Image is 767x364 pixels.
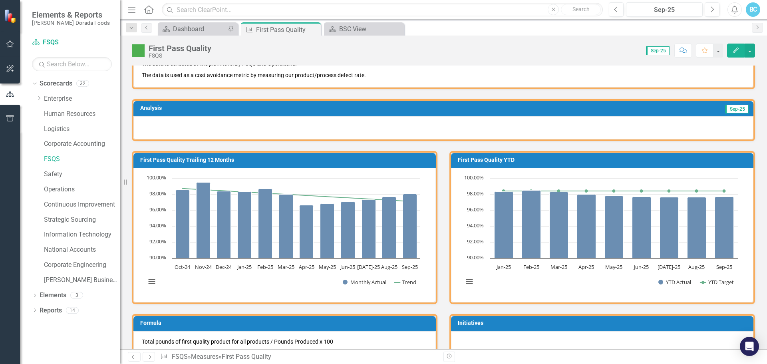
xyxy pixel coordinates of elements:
path: May-25, 97.78582826. YTD Actual. [605,196,624,259]
path: Aug-25, 98.4. YTD Target. [695,189,698,193]
div: BC [746,2,760,17]
text: Jan-25 [496,263,511,271]
text: 92.00% [149,238,166,245]
svg: Interactive chart [142,174,424,294]
text: Nov-24 [195,263,212,271]
h3: Initiatives [458,320,749,326]
p: The data is used as a cost avoidance metric by measuring our product/process defect rate. [142,70,745,79]
text: Apr-25 [299,263,314,271]
text: [DATE]-25 [658,263,680,271]
button: View chart menu, Chart [464,276,475,287]
div: First Pass Quality [256,25,319,35]
text: Aug-25 [381,263,397,271]
a: FSQS [44,155,120,164]
path: Apr-25, 96.64147157. Monthly Actual. [300,205,314,259]
a: Strategic Sourcing [44,215,120,225]
h3: Formula [140,320,432,326]
a: Reports [40,306,62,315]
path: Mar-25, 97.96124459. Monthly Actual. [279,195,293,259]
text: Sep-25 [716,263,732,271]
path: Jun-25, 97.65177728. YTD Actual. [632,197,651,259]
img: Above Target [132,44,145,57]
h3: First Pass Quality YTD [458,157,749,163]
span: Search [572,6,590,12]
div: » » [160,352,437,362]
text: 94.00% [467,222,484,229]
path: Jan-25, 98.31680688. Monthly Actual. [238,192,252,259]
path: Jun-25, 97.09424529. Monthly Actual. [341,202,355,259]
div: FSQS [149,53,211,59]
text: Jun-25 [340,263,355,271]
div: Chart. Highcharts interactive chart. [142,174,427,294]
text: 96.00% [149,206,166,213]
a: Continuous Improvement [44,200,120,209]
a: FSQS [32,38,112,47]
a: Enterprise [44,94,120,103]
div: 3 [70,292,83,299]
text: 98.00% [467,190,484,197]
text: 90.00% [149,254,166,261]
a: Corporate Engineering [44,261,120,270]
div: Chart. Highcharts interactive chart. [459,174,745,294]
text: Sep-25 [402,263,418,271]
a: BSC View [326,24,402,34]
button: View chart menu, Chart [146,276,157,287]
path: Dec-24, 98.39613952. Monthly Actual. [217,191,231,259]
text: 92.00% [467,238,484,245]
button: Show YTD Target [700,278,734,286]
g: YTD Target, series 2 of 2. Line with 9 data points. [502,189,726,193]
text: 90.00% [467,254,484,261]
span: Sep-25 [725,105,749,113]
div: 32 [76,80,89,87]
button: Search [561,4,601,15]
svg: Interactive chart [459,174,742,294]
text: Aug-25 [688,263,705,271]
text: May-25 [605,263,622,271]
div: Sep-25 [629,5,700,15]
h3: First Pass Quality Trailing 12 Months [140,157,432,163]
path: Nov-24, 99.45574225. Monthly Actual. [197,183,211,259]
a: Elements [40,291,66,300]
a: Operations [44,185,120,194]
a: Safety [44,170,120,179]
path: Sep-25, 98.0378894. Monthly Actual. [403,194,417,259]
g: Monthly Actual, series 1 of 2. Bar series with 12 bars. [176,183,417,259]
a: Human Resources [44,109,120,119]
text: Feb-25 [523,263,539,271]
div: First Pass Quality [149,44,211,53]
a: [PERSON_NAME] Business Unit [44,276,120,285]
path: Jan-25, 98.31680688. YTD Actual. [495,192,513,259]
button: Show Monthly Actual [343,278,386,286]
div: Open Intercom Messenger [740,337,759,356]
button: Sep-25 [626,2,703,17]
path: Jul-25, 97.61133444. YTD Actual. [660,197,679,259]
path: Jul-25, 98.4. YTD Target. [668,189,671,193]
text: Apr-25 [578,263,594,271]
text: Feb-25 [257,263,273,271]
small: [PERSON_NAME]-Dorada Foods [32,20,110,26]
path: May-25, 96.83386111. Monthly Actual. [320,204,334,259]
h3: Analysis [140,105,426,111]
path: Jun-25, 98.4. YTD Target. [640,189,643,193]
path: Apr-25, 98.4. YTD Target. [585,189,588,193]
text: May-25 [319,263,336,271]
a: National Accounts [44,245,120,255]
a: Logistics [44,125,120,134]
text: 100.00% [464,174,484,181]
text: [DATE]-25 [357,263,380,271]
div: First Pass Quality [222,353,271,360]
div: 14 [66,307,79,314]
input: Search ClearPoint... [162,3,603,17]
path: Mar-25, 98.28034486. YTD Actual. [550,192,568,259]
span: Total pounds of first quality product for all products / Pounds Produced x 100 [142,338,333,345]
path: Jul-25, 97.34435328. Monthly Actual. [362,200,376,259]
path: Mar-25, 98.4. YTD Target. [557,189,560,193]
text: 94.00% [149,222,166,229]
path: Oct-24, 98.51573014. Monthly Actual. [176,190,190,259]
text: Jun-25 [633,263,649,271]
input: Search Below... [32,57,112,71]
path: Aug-25, 97.61727939. YTD Actual. [688,197,706,259]
a: Measures [191,353,219,360]
text: Dec-24 [216,263,232,271]
a: Corporate Accounting [44,139,120,149]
